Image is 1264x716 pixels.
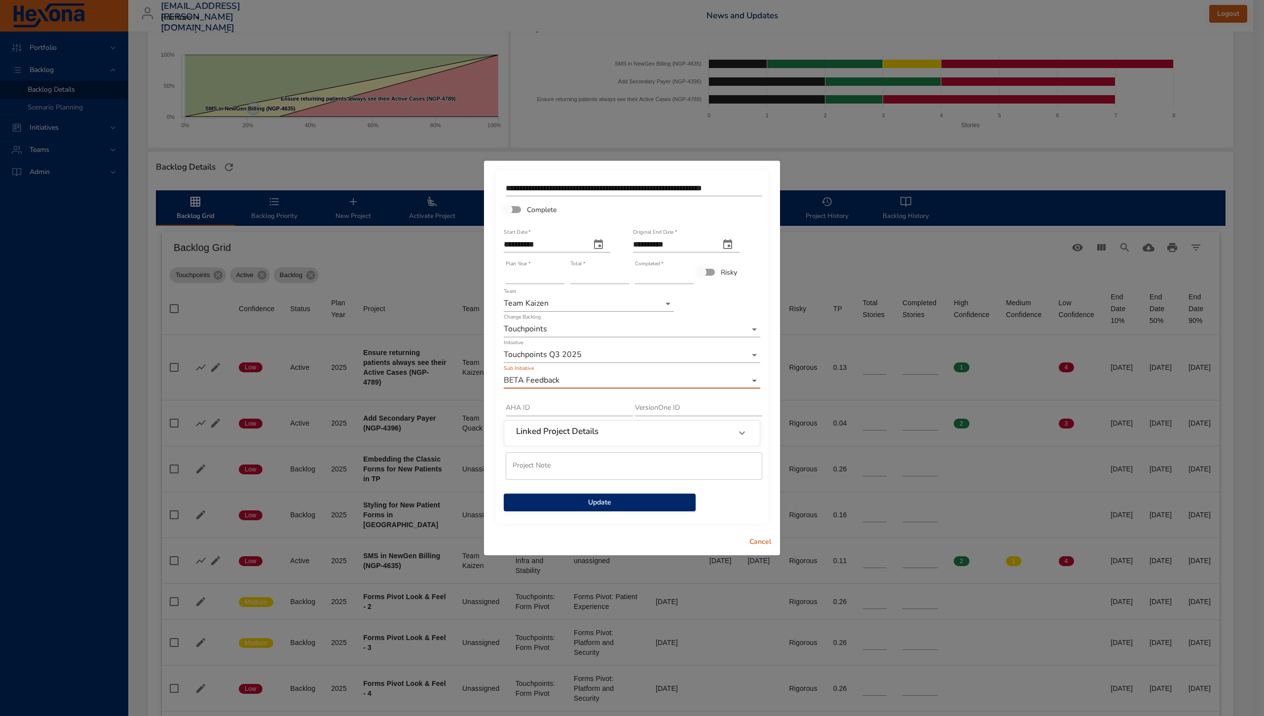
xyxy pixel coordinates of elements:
[504,315,541,320] label: Change Backlog
[635,261,664,267] label: Completed
[716,233,740,256] button: original end date
[506,261,530,267] label: Plan Year
[504,347,760,363] div: Touchpoints Q3 2025
[504,230,531,235] label: Start Date
[504,322,760,337] div: Touchpoints
[504,421,760,445] div: Linked Project Details
[527,205,557,215] span: Complete
[504,373,760,389] div: BETA Feedback
[744,533,776,551] button: Cancel
[748,536,772,548] span: Cancel
[504,340,523,346] label: Initiative
[504,289,516,294] label: Team
[504,366,534,371] label: Sub Initiative
[512,497,688,509] span: Update
[504,494,696,512] button: Update
[587,233,610,256] button: start date
[721,267,737,278] span: Risky
[633,230,677,235] label: Original End Date
[570,261,585,267] label: Total
[504,296,674,312] div: Team Kaizen
[516,427,598,436] h6: Linked Project Details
